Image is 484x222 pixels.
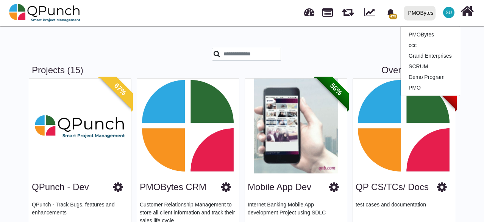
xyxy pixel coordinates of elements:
a: PMO [401,82,460,93]
span: 475 [389,14,397,19]
img: qpunch-sp.fa6292f.png [9,2,81,24]
div: Notification [384,6,397,19]
span: 67% [99,68,141,110]
a: PMOBytes CRM [140,182,206,192]
span: SU [446,10,452,15]
a: ccc [401,40,460,50]
div: PMOBytes [408,6,434,20]
span: 56% [315,68,357,110]
a: QPunch - Dev [32,182,89,192]
svg: bell fill [387,9,395,17]
a: PMOBytes [400,0,439,25]
div: Dynamic Report [361,0,382,25]
span: Projects [322,5,333,17]
span: Dashboard [304,5,314,16]
span: Safi Ullah [443,7,454,18]
a: PMOBytes [401,29,460,40]
i: Home [461,4,474,19]
ul: PMOBytes [400,26,460,96]
span: Iteration [342,4,354,16]
a: bell fill475 [382,0,401,24]
a: Grand Enterprises [401,50,460,61]
a: Mobile App Dev [248,182,311,192]
a: SCRUM [401,61,460,72]
a: Demo Program [401,72,460,82]
h3: Projects (15) [32,65,452,76]
a: Overall Utilisation [381,65,452,76]
a: SU [439,0,459,25]
a: QP CS/TCs/ Docs [356,182,429,192]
